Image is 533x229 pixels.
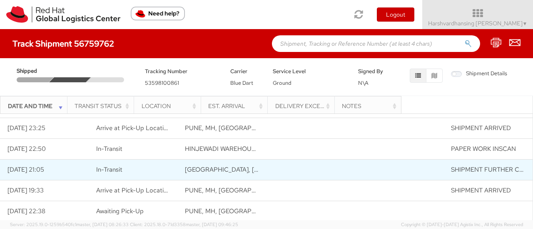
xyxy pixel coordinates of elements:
span: ▼ [523,20,528,27]
span: Blue Dart [230,79,253,86]
img: rh-logistics-00dfa346123c4ec078e1.svg [6,6,120,23]
span: PUNE, MH, IN [185,207,282,215]
span: Arrive at Pick-Up Location [96,124,171,132]
span: MAGARPATTA CITY PUD, PUNE, MAHARASHTRA [185,165,383,174]
div: Delivery Exception [275,102,332,110]
div: Date and Time [8,102,65,110]
h5: Tracking Number [145,69,218,74]
span: Client: 2025.18.0-71d3358 [130,222,238,227]
span: HINJEWADI WAREHOUSE, KONDHWA, MAHARASHTRA [185,145,393,153]
span: In-Transit [96,145,122,153]
span: N\A [358,79,369,86]
div: Est. Arrival [208,102,265,110]
span: SHIPMENT ARRIVED [451,186,511,195]
span: In-Transit [96,165,122,174]
h5: Service Level [273,69,346,74]
span: master, [DATE] 09:46:25 [186,222,238,227]
div: Transit Status [75,102,131,110]
span: Ground [273,79,291,86]
h5: Carrier [230,69,261,74]
span: Awaiting Pick-Up [96,207,144,215]
h4: Track Shipment 56759762 [12,39,114,48]
span: Arrive at Pick-Up Location [96,186,171,195]
h5: Signed By [358,69,389,74]
div: Notes [342,102,399,110]
span: PUNE, MH, IN [185,186,282,195]
label: Shipment Details [451,70,507,79]
span: Harshvardhansing [PERSON_NAME] [428,20,528,27]
div: Location [142,102,198,110]
span: PUNE, MH, IN [185,124,282,132]
span: Shipped [17,67,52,75]
button: Need help? [131,7,185,20]
span: SHIPMENT ARRIVED [451,124,511,132]
span: Server: 2025.19.0-1259b540fc1 [10,222,129,227]
button: Logout [377,7,414,22]
span: 53598100861 [145,79,179,86]
span: Shipment Details [451,70,507,78]
span: Copyright © [DATE]-[DATE] Agistix Inc., All Rights Reserved [401,222,523,228]
span: master, [DATE] 08:26:33 [76,222,129,227]
input: Shipment, Tracking or Reference Number (at least 4 chars) [272,35,480,52]
span: PAPER WORK INSCAN [451,145,516,153]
